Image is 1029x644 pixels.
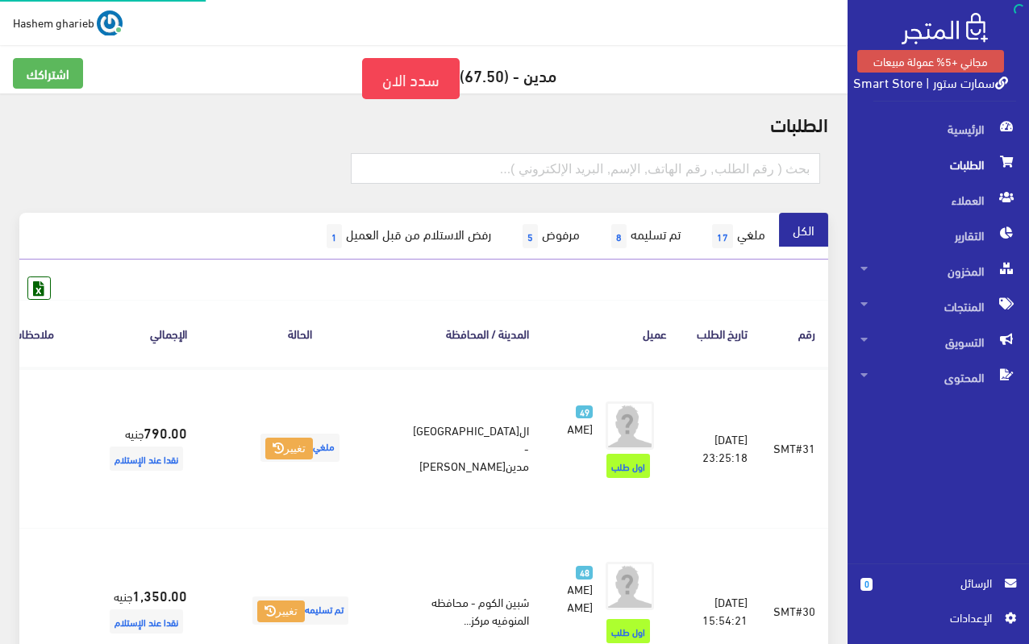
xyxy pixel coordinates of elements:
span: 8 [611,224,627,248]
td: [DATE] 23:25:18 [680,368,760,529]
a: المنتجات [848,289,1029,324]
a: التقارير [848,218,1029,253]
a: ملغي17 [694,213,779,260]
span: 17 [712,224,733,248]
a: 0 الرسائل [860,574,1016,609]
h2: الطلبات [19,113,828,134]
a: العملاء [848,182,1029,218]
h5: مدين - (67.50) [13,58,835,99]
td: SMT#31 [760,368,828,529]
span: الرئيسية [860,111,1016,147]
a: الطلبات [848,147,1029,182]
th: الحالة [200,300,400,367]
strong: 790.00 [144,422,187,442]
span: اول طلب [606,454,650,478]
a: الكل [779,213,828,247]
th: تاريخ الطلب [680,300,760,367]
span: نقدا عند الإستلام [110,447,183,471]
span: ملغي [260,434,340,462]
th: عميل [542,300,680,367]
img: . [902,13,988,44]
span: التقارير [860,218,1016,253]
a: اﻹعدادات [860,609,1016,634]
span: اﻹعدادات [873,609,991,626]
a: 49 [PERSON_NAME] [568,401,593,437]
span: 48 [576,566,593,580]
a: ... Hashem gharieb [13,10,123,35]
th: المدينة / المحافظة [400,300,542,367]
span: Hashem gharieb [13,12,94,32]
img: avatar.png [606,401,654,450]
button: تغيير [257,600,305,623]
th: اﻹجمالي [93,300,200,367]
a: 48 [PERSON_NAME] [PERSON_NAME] [568,562,593,615]
button: تغيير [265,438,313,460]
img: ... [97,10,123,36]
span: التسويق [860,324,1016,359]
a: مرفوض5 [505,213,594,260]
span: 49 [576,405,593,419]
span: 5 [523,224,538,248]
strong: 1,350.00 [132,584,187,605]
a: رفض الاستلام من قبل العميل1 [309,213,505,260]
span: 1 [327,224,342,248]
span: الرسائل [885,574,992,592]
td: ال[GEOGRAPHIC_DATA] - مدين[PERSON_NAME] [400,368,542,529]
span: العملاء [860,182,1016,218]
span: المحتوى [860,359,1016,395]
td: جنيه [93,368,200,529]
input: بحث ( رقم الطلب, رقم الهاتف, الإسم, البريد اﻹلكتروني )... [351,153,821,184]
span: نقدا عند الإستلام [110,609,183,634]
a: مجاني +5% عمولة مبيعات [857,50,1004,73]
a: المحتوى [848,359,1029,395]
a: سمارت ستور | Smart Store [853,70,1008,93]
th: رقم [760,300,828,367]
img: avatar.png [606,562,654,610]
span: المنتجات [860,289,1016,324]
a: سدد الان [362,58,460,99]
a: الرئيسية [848,111,1029,147]
a: المخزون [848,253,1029,289]
a: تم تسليمه8 [594,213,694,260]
span: تم تسليمه [252,596,348,625]
a: اشتراكك [13,58,83,89]
span: المخزون [860,253,1016,289]
span: الطلبات [860,147,1016,182]
span: اول طلب [606,619,650,643]
span: 0 [860,578,873,591]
